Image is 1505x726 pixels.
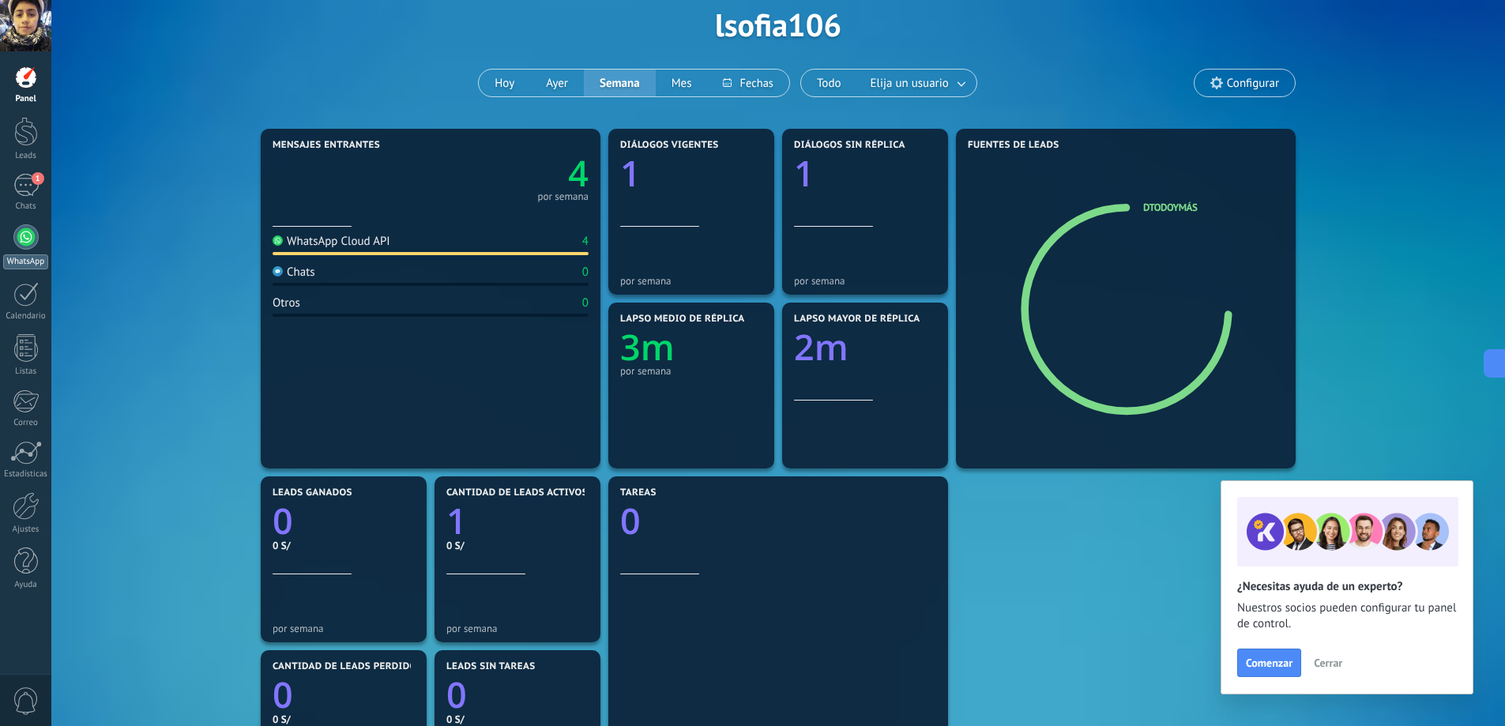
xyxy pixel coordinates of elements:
[1237,579,1457,594] h2: ¿Necesitas ayuda de un experto?
[3,418,49,428] div: Correo
[3,94,49,104] div: Panel
[620,497,936,545] a: 0
[801,70,857,96] button: Todo
[273,265,315,280] div: Chats
[273,497,415,545] a: 0
[273,539,415,552] div: 0 S/
[3,201,49,212] div: Chats
[3,469,49,480] div: Estadísticas
[273,234,390,249] div: WhatsApp Cloud API
[273,497,293,545] text: 0
[3,525,49,535] div: Ajustes
[530,70,584,96] button: Ayer
[273,266,283,276] img: Chats
[273,713,415,726] div: 0 S/
[1246,657,1292,668] span: Comenzar
[1143,201,1197,214] a: Dtodoymás
[3,367,49,377] div: Listas
[537,193,589,201] div: por semana
[794,314,920,325] span: Lapso mayor de réplica
[431,149,589,197] a: 4
[479,70,530,96] button: Hoy
[620,487,657,498] span: Tareas
[620,365,762,377] div: por semana
[794,275,936,287] div: por semana
[3,311,49,322] div: Calendario
[446,539,589,552] div: 0 S/
[707,70,788,96] button: Fechas
[3,580,49,590] div: Ayuda
[273,671,293,719] text: 0
[446,661,535,672] span: Leads sin tareas
[1237,649,1301,677] button: Comenzar
[568,149,589,197] text: 4
[1237,600,1457,632] span: Nuestros socios pueden configurar tu panel de control.
[656,70,708,96] button: Mes
[1227,77,1279,90] span: Configurar
[582,234,589,249] div: 4
[1314,657,1342,668] span: Cerrar
[620,275,762,287] div: por semana
[32,172,44,185] span: 1
[273,487,352,498] span: Leads ganados
[3,254,48,269] div: WhatsApp
[273,140,380,151] span: Mensajes entrantes
[1307,651,1349,675] button: Cerrar
[620,314,745,325] span: Lapso medio de réplica
[446,671,589,719] a: 0
[857,70,976,96] button: Elija un usuario
[582,295,589,310] div: 0
[446,497,467,545] text: 1
[968,140,1059,151] span: Fuentes de leads
[794,140,905,151] span: Diálogos sin réplica
[620,323,675,371] text: 3m
[867,73,952,94] span: Elija un usuario
[794,149,815,197] text: 1
[794,323,848,371] text: 2m
[582,265,589,280] div: 0
[446,623,589,634] div: por semana
[620,149,641,197] text: 1
[446,497,589,545] a: 1
[446,713,589,726] div: 0 S/
[794,323,936,371] a: 2m
[3,151,49,161] div: Leads
[273,235,283,246] img: WhatsApp Cloud API
[273,671,415,719] a: 0
[620,140,719,151] span: Diálogos vigentes
[446,671,467,719] text: 0
[273,623,415,634] div: por semana
[273,295,300,310] div: Otros
[446,487,588,498] span: Cantidad de leads activos
[584,70,656,96] button: Semana
[273,661,423,672] span: Cantidad de leads perdidos
[620,497,641,545] text: 0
